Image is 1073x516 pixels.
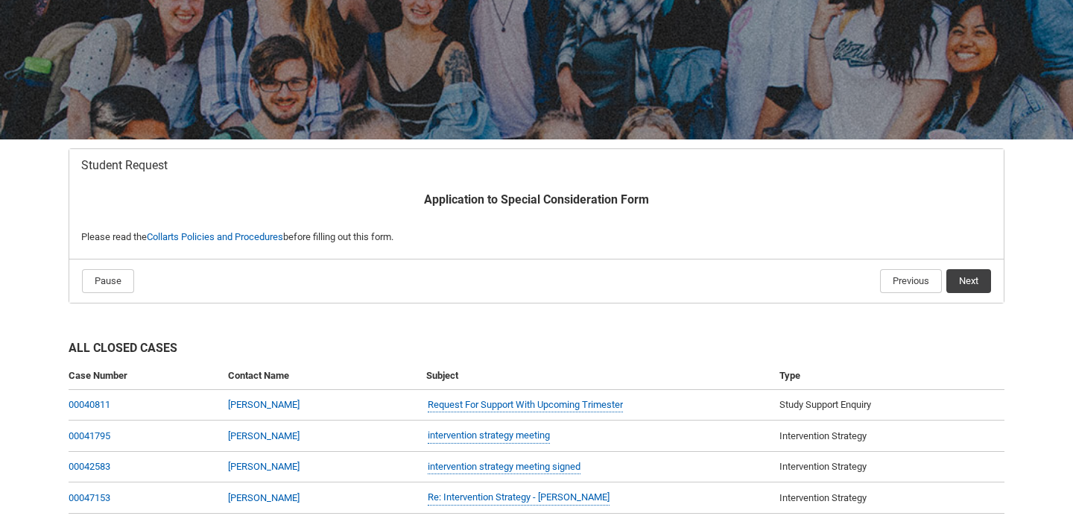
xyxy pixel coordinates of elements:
[228,492,300,503] a: [PERSON_NAME]
[81,230,992,245] p: Please read the before filling out this form.
[428,490,610,506] a: Re: Intervention Strategy - [PERSON_NAME]
[69,148,1004,303] article: Redu_Student_Request flow
[779,461,867,472] span: Intervention Strategy
[228,399,300,410] a: [PERSON_NAME]
[147,231,283,242] a: Collarts Policies and Procedures
[779,492,867,503] span: Intervention Strategy
[779,399,871,410] span: Study Support Enquiry
[428,459,580,475] a: intervention strategy meeting signed
[773,362,1004,390] th: Type
[428,428,550,444] a: intervention strategy meeting
[228,430,300,441] a: [PERSON_NAME]
[420,362,773,390] th: Subject
[424,192,649,207] strong: Application to Special Consideration Form
[69,362,222,390] th: Case Number
[69,461,110,472] a: 00042583
[222,362,420,390] th: Contact Name
[69,399,110,410] a: 00040811
[946,269,991,293] button: Next
[69,339,1004,362] h2: All Closed Cases
[228,461,300,472] a: [PERSON_NAME]
[82,269,134,293] button: Pause
[779,430,867,441] span: Intervention Strategy
[69,492,110,503] a: 00047153
[428,397,623,413] a: Request For Support With Upcoming Trimester
[880,269,942,293] button: Previous
[81,158,168,173] span: Student Request
[69,430,110,441] a: 00041795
